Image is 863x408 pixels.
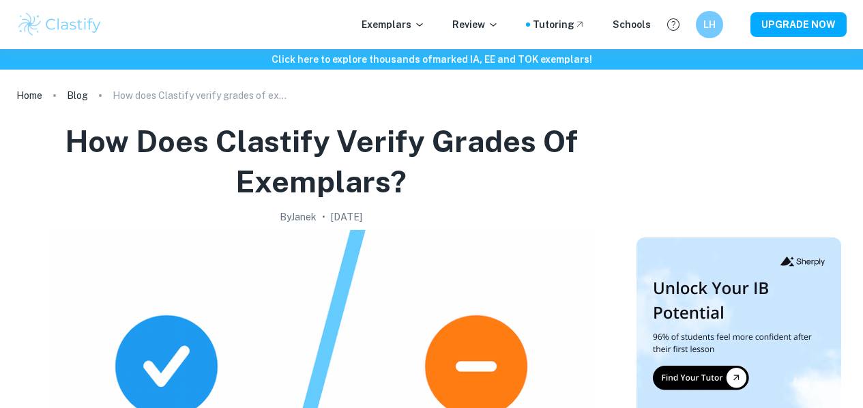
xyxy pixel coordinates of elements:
[113,88,290,103] p: How does Clastify verify grades of exemplars?
[702,17,718,32] h6: LH
[3,52,860,67] h6: Click here to explore thousands of marked IA, EE and TOK exemplars !
[22,121,620,201] h1: How does Clastify verify grades of exemplars?
[662,13,685,36] button: Help and Feedback
[16,86,42,105] a: Home
[452,17,499,32] p: Review
[362,17,425,32] p: Exemplars
[696,11,723,38] button: LH
[613,17,651,32] a: Schools
[280,209,317,224] h2: By Janek
[322,209,325,224] p: •
[533,17,585,32] a: Tutoring
[750,12,847,37] button: UPGRADE NOW
[16,11,103,38] img: Clastify logo
[67,86,88,105] a: Blog
[331,209,362,224] h2: [DATE]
